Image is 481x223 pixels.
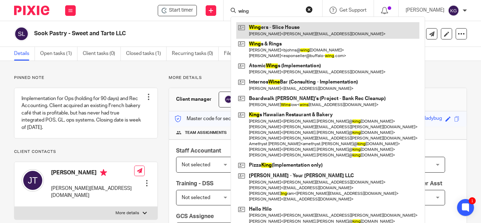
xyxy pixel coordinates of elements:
[169,7,193,14] span: Start timer
[182,195,210,200] span: Not selected
[174,115,296,122] p: Master code for secure communications and files
[339,8,367,13] span: Get Support
[406,7,444,14] p: [PERSON_NAME]
[14,26,29,41] img: svg%3E
[224,47,240,61] a: Files
[40,47,77,61] a: Open tasks (1)
[126,47,167,61] a: Closed tasks (1)
[100,169,107,176] i: Primary
[176,213,214,219] span: GCS Assignee
[182,162,210,167] span: Not selected
[306,6,313,13] button: Clear
[176,181,213,186] span: Training - DSS
[176,148,221,154] span: Staff Accountant
[14,75,158,81] p: Pinned note
[469,197,476,204] div: 1
[224,95,233,104] img: svg%3E
[51,169,134,178] h4: [PERSON_NAME]
[21,169,44,192] img: svg%3E
[14,149,158,155] p: Client contacts
[169,75,467,81] p: More details
[34,30,304,37] h2: Sook Pastry - Sweet and Tarte LLC
[158,5,197,16] div: Sook Pastry - Sweet and Tarte LLC
[115,210,139,216] p: More details
[83,47,121,61] a: Client tasks (0)
[238,8,301,15] input: Search
[51,185,134,199] p: [PERSON_NAME][EMAIL_ADDRESS][DOMAIN_NAME]
[176,96,212,103] h3: Client manager
[185,130,227,136] span: Team assignments
[14,47,35,61] a: Details
[14,6,49,15] img: Pixie
[172,47,219,61] a: Recurring tasks (0)
[448,5,459,16] img: svg%3E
